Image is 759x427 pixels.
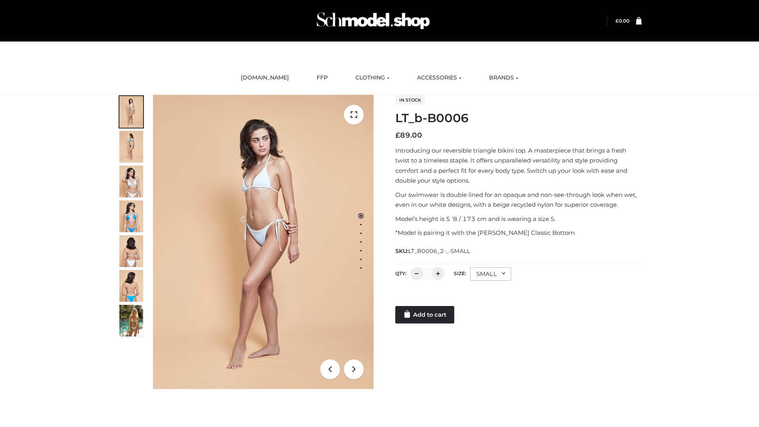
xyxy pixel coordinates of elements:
[395,95,425,105] span: In stock
[395,131,400,140] span: £
[616,18,629,24] bdi: 0.00
[311,69,334,87] a: FFP
[119,235,143,267] img: ArielClassicBikiniTop_CloudNine_AzureSky_OW114ECO_7-scaled.jpg
[395,190,642,210] p: Our swimwear is double lined for an opaque and non-see-through look when wet, even in our white d...
[408,248,470,255] span: LT_B0006_2-_-SMALL
[314,5,432,36] img: Schmodel Admin 964
[349,69,395,87] a: CLOTHING
[395,270,406,276] label: QTY:
[395,111,642,125] h1: LT_b-B0006
[119,131,143,162] img: ArielClassicBikiniTop_CloudNine_AzureSky_OW114ECO_2-scaled.jpg
[119,200,143,232] img: ArielClassicBikiniTop_CloudNine_AzureSky_OW114ECO_4-scaled.jpg
[483,69,524,87] a: BRANDS
[235,69,295,87] a: [DOMAIN_NAME]
[616,18,629,24] a: £0.00
[395,145,642,186] p: Introducing our reversible triangle bikini top. A masterpiece that brings a fresh twist to a time...
[119,96,143,128] img: ArielClassicBikiniTop_CloudNine_AzureSky_OW114ECO_1-scaled.jpg
[395,131,422,140] bdi: 89.00
[395,228,642,238] p: *Model is pairing it with the [PERSON_NAME] Classic Bottom
[616,18,619,24] span: £
[395,214,642,224] p: Model’s height is 5 ‘8 / 173 cm and is wearing a size S.
[119,166,143,197] img: ArielClassicBikiniTop_CloudNine_AzureSky_OW114ECO_3-scaled.jpg
[454,270,466,276] label: Size:
[470,267,511,281] div: SMALL
[395,306,454,323] a: Add to cart
[411,69,467,87] a: ACCESSORIES
[119,270,143,302] img: ArielClassicBikiniTop_CloudNine_AzureSky_OW114ECO_8-scaled.jpg
[153,95,374,389] img: ArielClassicBikiniTop_CloudNine_AzureSky_OW114ECO_1
[119,305,143,336] img: Arieltop_CloudNine_AzureSky2.jpg
[395,246,471,256] span: SKU:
